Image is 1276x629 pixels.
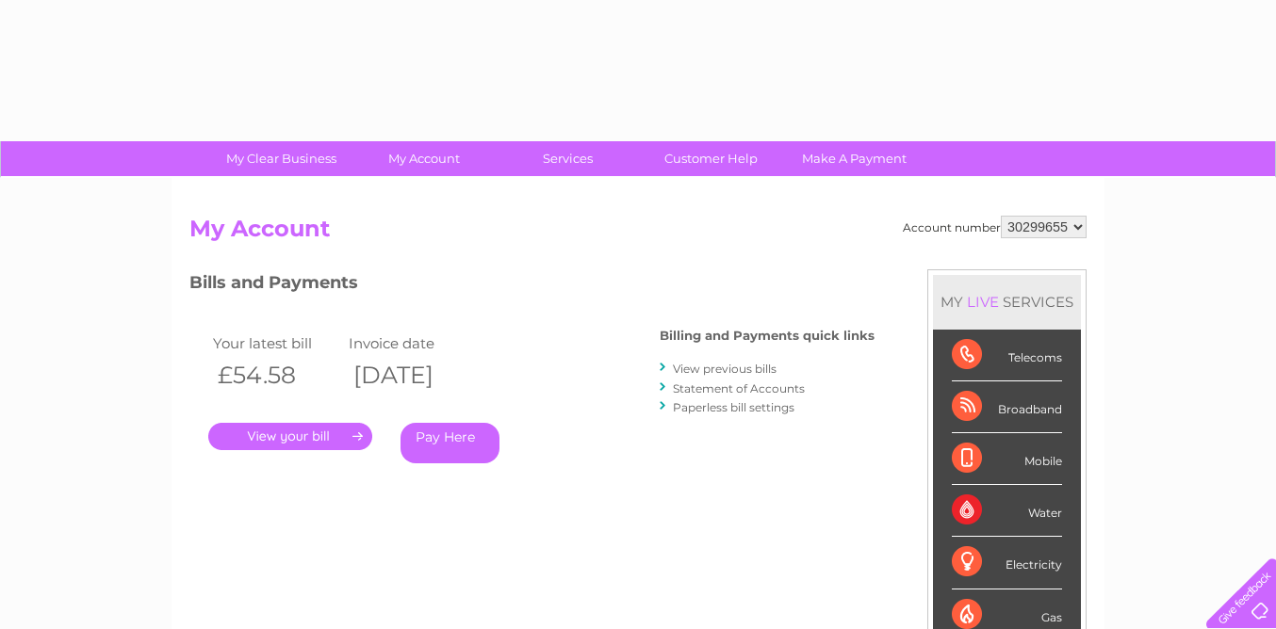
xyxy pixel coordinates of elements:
[673,400,794,414] a: Paperless bill settings
[952,381,1062,433] div: Broadband
[952,537,1062,589] div: Electricity
[933,275,1081,329] div: MY SERVICES
[673,362,777,376] a: View previous bills
[344,356,480,395] th: [DATE]
[347,141,502,176] a: My Account
[344,331,480,356] td: Invoice date
[777,141,932,176] a: Make A Payment
[204,141,359,176] a: My Clear Business
[208,423,372,450] a: .
[490,141,646,176] a: Services
[673,381,805,395] a: Statement of Accounts
[189,216,1087,251] h2: My Account
[952,330,1062,381] div: Telecoms
[208,356,344,395] th: £54.58
[189,269,875,302] h3: Bills and Payments
[660,329,875,343] h4: Billing and Payments quick links
[208,331,344,356] td: Your latest bill
[401,423,499,463] a: Pay Here
[963,293,1003,311] div: LIVE
[952,433,1062,485] div: Mobile
[952,485,1062,537] div: Water
[633,141,789,176] a: Customer Help
[903,216,1087,238] div: Account number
